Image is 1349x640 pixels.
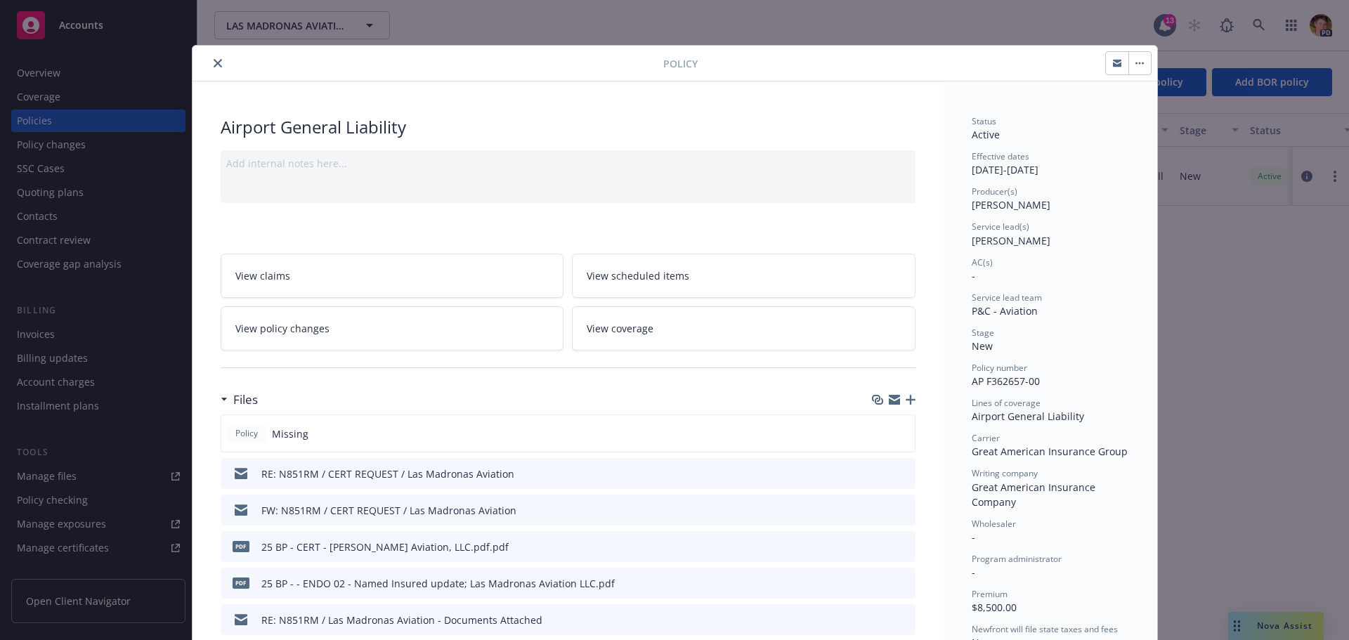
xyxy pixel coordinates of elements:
a: View claims [221,254,564,298]
span: - [972,269,975,282]
button: preview file [897,466,910,481]
span: Service lead(s) [972,221,1029,233]
span: Stage [972,327,994,339]
button: download file [875,503,886,518]
span: P&C - Aviation [972,304,1038,318]
span: Newfront will file state taxes and fees [972,623,1118,635]
span: [PERSON_NAME] [972,234,1050,247]
span: [PERSON_NAME] [972,198,1050,211]
span: Producer(s) [972,185,1017,197]
span: Service lead team [972,292,1042,303]
span: View policy changes [235,321,330,336]
span: Wholesaler [972,518,1016,530]
div: RE: N851RM / Las Madronas Aviation - Documents Attached [261,613,542,627]
span: Program administrator [972,553,1062,565]
div: [DATE] - [DATE] [972,150,1129,177]
button: preview file [897,613,910,627]
button: download file [875,466,886,481]
span: Writing company [972,467,1038,479]
a: View scheduled items [572,254,915,298]
button: preview file [897,503,910,518]
span: Great American Insurance Group [972,445,1128,458]
div: 25 BP - CERT - [PERSON_NAME] Aviation, LLC.pdf.pdf [261,540,509,554]
span: Effective dates [972,150,1029,162]
span: Policy [233,427,261,440]
div: FW: N851RM / CERT REQUEST / Las Madronas Aviation [261,503,516,518]
div: Airport General Liability [221,115,915,139]
span: $8,500.00 [972,601,1017,614]
button: download file [875,540,886,554]
span: - [972,530,975,544]
span: Policy [663,56,698,71]
span: View coverage [587,321,653,336]
div: Add internal notes here... [226,156,910,171]
button: preview file [897,576,910,591]
span: Premium [972,588,1008,600]
span: Lines of coverage [972,397,1041,409]
span: pdf [233,541,249,551]
button: close [209,55,226,72]
span: pdf [233,577,249,588]
span: AC(s) [972,256,993,268]
span: Active [972,128,1000,141]
span: Missing [272,426,308,441]
div: Airport General Liability [972,409,1129,424]
span: Policy number [972,362,1027,374]
a: View policy changes [221,306,564,351]
div: RE: N851RM / CERT REQUEST / Las Madronas Aviation [261,466,514,481]
span: View claims [235,268,290,283]
button: download file [875,613,886,627]
span: - [972,566,975,579]
button: preview file [897,540,910,554]
div: Files [221,391,258,409]
a: View coverage [572,306,915,351]
h3: Files [233,391,258,409]
span: AP F362657-00 [972,374,1040,388]
span: Great American Insurance Company [972,481,1098,509]
span: Status [972,115,996,127]
button: download file [875,576,886,591]
span: View scheduled items [587,268,689,283]
span: New [972,339,993,353]
span: Carrier [972,432,1000,444]
div: 25 BP - - ENDO 02 - Named Insured update; Las Madronas Aviation LLC.pdf [261,576,615,591]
